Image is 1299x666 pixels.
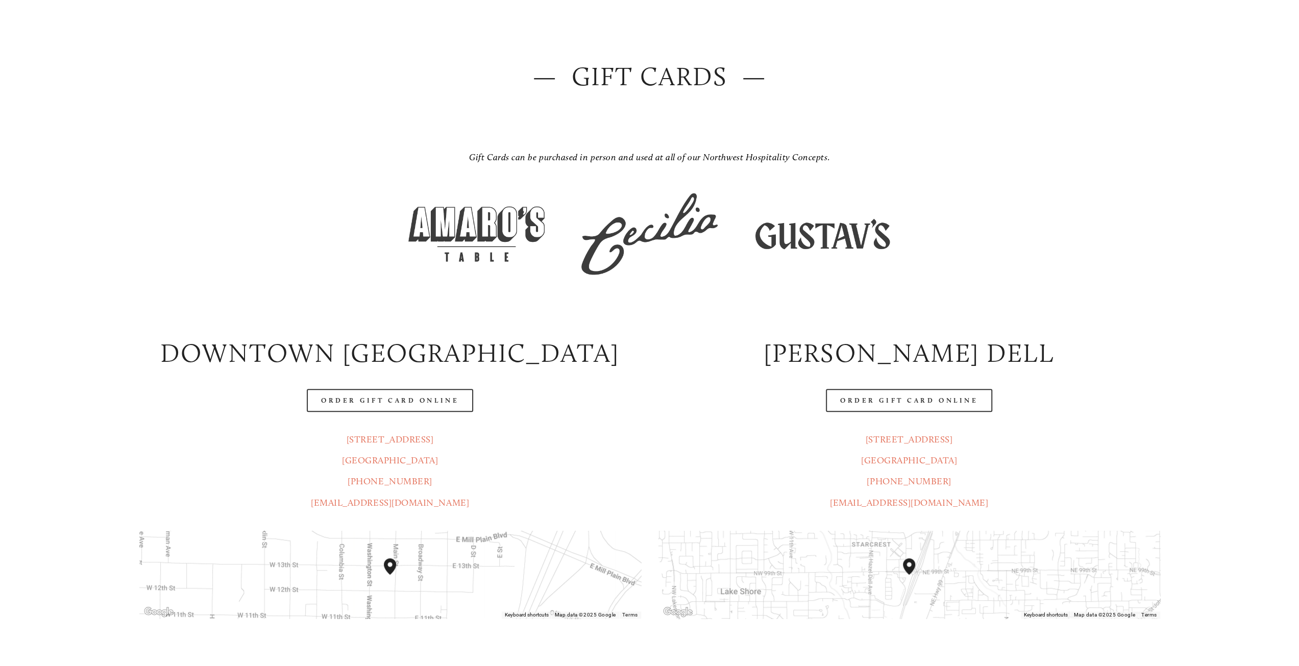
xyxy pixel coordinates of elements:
span: Map data ©2025 Google [1073,612,1135,618]
a: [STREET_ADDRESS][GEOGRAPHIC_DATA] [342,434,438,466]
a: Open this area in Google Maps (opens a new window) [661,605,695,619]
a: [EMAIL_ADDRESS][DOMAIN_NAME] [830,497,988,508]
a: Terms [622,612,638,618]
h2: [PERSON_NAME] DELL [658,335,1160,371]
a: [GEOGRAPHIC_DATA] [861,455,957,466]
img: Google [142,605,176,619]
div: Amaro's Table 1220 Main Street vancouver, United States [380,554,412,595]
a: Order Gift Card Online [826,389,992,412]
a: [PHONE_NUMBER] [867,476,951,487]
button: Keyboard shortcuts [1023,611,1067,619]
a: [PHONE_NUMBER] [348,476,432,487]
div: Amaro's Table 816 Northeast 98th Circle Vancouver, WA, 98665, United States [899,554,932,595]
button: Keyboard shortcuts [504,611,548,619]
a: Order Gift Card Online [307,389,473,412]
span: Map data ©2025 Google [554,612,616,618]
img: Google [661,605,695,619]
a: [STREET_ADDRESS] [866,434,953,445]
a: Terms [1141,612,1157,618]
a: [EMAIL_ADDRESS][DOMAIN_NAME] [311,497,469,508]
em: Gift Cards can be purchased in person and used at all of our Northwest Hospitality Concepts. [469,152,830,162]
a: Open this area in Google Maps (opens a new window) [142,605,176,619]
h2: Downtown [GEOGRAPHIC_DATA] [139,335,641,371]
